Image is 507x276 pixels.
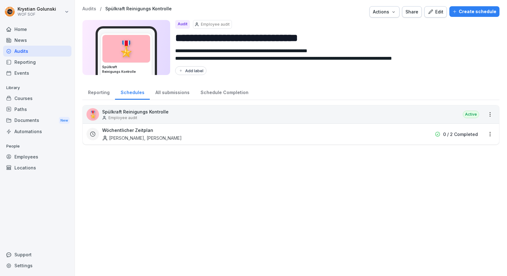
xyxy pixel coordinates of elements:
[201,22,230,27] p: Employee audit
[3,68,71,78] a: Events
[100,6,102,12] p: /
[150,84,195,100] a: All submissions
[18,12,56,17] p: WOF SOF
[102,127,153,133] h3: Wöchentlicher Zeitplan
[449,6,499,17] button: Create schedule
[3,141,71,151] p: People
[424,6,447,18] button: Edit
[369,6,400,18] button: Actions
[3,83,71,93] p: Library
[102,108,169,115] p: Spülkraft Reinigungs Kontrolle
[3,24,71,35] a: Home
[452,8,496,15] div: Create schedule
[175,66,206,75] button: Add label
[108,115,137,121] p: Employee audit
[3,57,71,68] a: Reporting
[115,84,150,100] a: Schedules
[3,249,71,260] div: Support
[178,68,203,73] div: Add label
[373,8,396,15] div: Actions
[3,260,71,271] a: Settings
[428,8,443,15] div: Edit
[86,108,99,121] div: 🎖️
[82,6,96,12] a: Audits
[3,93,71,104] a: Courses
[102,35,150,63] div: 🎖️
[3,115,71,126] div: Documents
[3,104,71,115] a: Paths
[3,151,71,162] a: Employees
[105,6,172,12] a: Spülkraft Reinigungs Kontrolle
[18,7,56,12] p: Krystian Golunski
[175,20,190,29] div: Audit
[3,126,71,137] a: Automations
[443,131,478,138] p: 0 / 2 Completed
[3,162,71,173] a: Locations
[59,117,70,124] div: New
[3,115,71,126] a: DocumentsNew
[463,111,479,118] div: Active
[102,65,150,74] h3: Spülkraft Reinigungs Kontrolle
[102,135,182,141] div: [PERSON_NAME], [PERSON_NAME]
[402,6,422,18] button: Share
[3,35,71,46] a: News
[82,84,115,100] a: Reporting
[195,84,254,100] a: Schedule Completion
[3,46,71,57] a: Audits
[405,8,418,15] div: Share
